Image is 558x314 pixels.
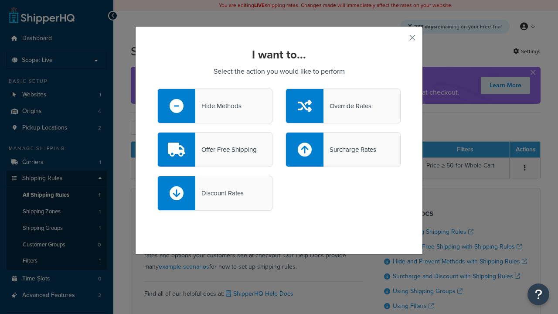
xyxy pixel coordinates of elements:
div: Surcharge Rates [323,143,376,156]
div: Offer Free Shipping [195,143,257,156]
strong: I want to... [252,46,306,63]
button: Open Resource Center [527,283,549,305]
div: Override Rates [323,100,371,112]
p: Select the action you would like to perform [157,65,401,78]
div: Discount Rates [195,187,244,199]
div: Hide Methods [195,100,242,112]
